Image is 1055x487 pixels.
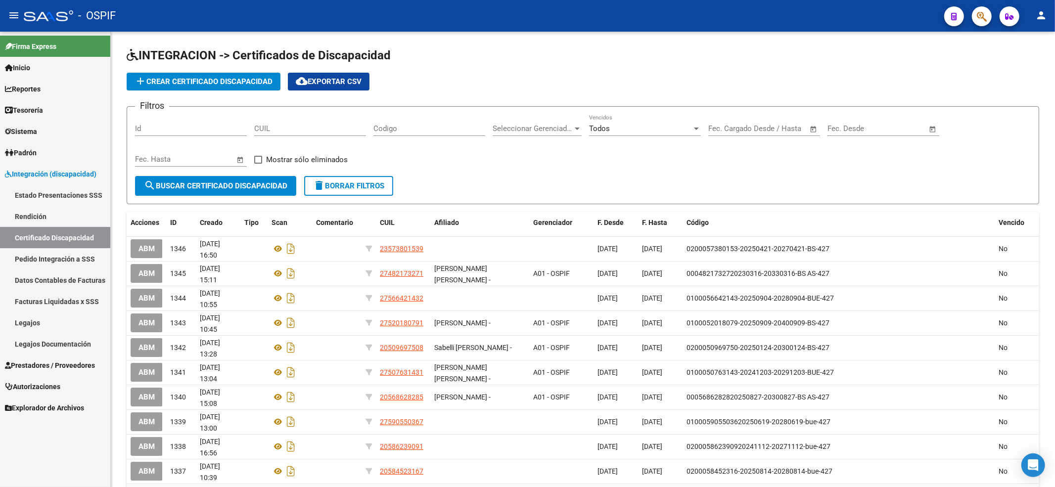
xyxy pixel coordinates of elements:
[266,154,348,166] span: Mostrar sólo eliminados
[284,290,297,306] i: Descargar documento
[131,462,163,480] button: ABM
[235,154,246,166] button: Open calendar
[589,124,610,133] span: Todos
[200,219,223,226] span: Creado
[284,241,297,257] i: Descargar documento
[170,443,186,450] span: 1338
[642,294,662,302] span: [DATE]
[642,368,662,376] span: [DATE]
[642,443,662,450] span: [DATE]
[200,240,220,259] span: [DATE] 16:50
[313,181,384,190] span: Borrar Filtros
[533,368,570,376] span: A01 - OSPIF
[313,179,325,191] mat-icon: delete
[430,212,529,233] datatable-header-cell: Afiliado
[5,62,30,73] span: Inicio
[138,393,155,402] span: ABM
[135,99,169,113] h3: Filtros
[597,319,618,327] span: [DATE]
[288,73,369,90] button: Exportar CSV
[999,269,1008,277] span: No
[1021,453,1045,477] div: Open Intercom Messenger
[170,245,186,253] span: 1346
[642,269,662,277] span: [DATE]
[5,126,37,137] span: Sistema
[687,393,829,401] span: 0005686282820250827-20300827-BS AS-427
[5,105,43,116] span: Tesorería
[284,463,297,479] i: Descargar documento
[642,319,662,327] span: [DATE]
[642,245,662,253] span: [DATE]
[533,393,570,401] span: A01 - OSPIF
[284,340,297,355] i: Descargar documento
[687,443,830,450] span: 020005862390920241112-20271112-bue-427
[131,219,159,226] span: Acciones
[5,41,56,52] span: Firma Express
[135,155,175,164] input: Fecha inicio
[284,266,297,281] i: Descargar documento
[827,124,868,133] input: Fecha inicio
[131,338,163,356] button: ABM
[597,269,618,277] span: [DATE]
[144,179,156,191] mat-icon: search
[434,319,491,327] span: [PERSON_NAME] -
[5,381,60,392] span: Autorizaciones
[434,393,491,401] span: [PERSON_NAME] -
[240,212,268,233] datatable-header-cell: Tipo
[170,319,186,327] span: 1343
[434,219,459,226] span: Afiliado
[380,294,423,302] span: 27566421432
[166,212,196,233] datatable-header-cell: ID
[284,364,297,380] i: Descargar documento
[999,418,1008,426] span: No
[138,319,155,328] span: ABM
[999,245,1008,253] span: No
[999,319,1008,327] span: No
[138,467,155,476] span: ABM
[597,344,618,352] span: [DATE]
[687,467,832,475] span: 0200058452316-20250814-20280814-bue-427
[170,467,186,475] span: 1337
[131,239,163,258] button: ABM
[5,147,37,158] span: Padrón
[533,319,570,327] span: A01 - OSPIF
[5,402,84,413] span: Explorador de Archivos
[135,77,273,86] span: Crear Certificado Discapacidad
[200,438,220,457] span: [DATE] 16:56
[200,462,220,482] span: [DATE] 10:39
[196,212,240,233] datatable-header-cell: Creado
[131,437,163,455] button: ABM
[999,467,1008,475] span: No
[999,443,1008,450] span: No
[434,363,491,383] span: [PERSON_NAME] [PERSON_NAME] -
[687,319,829,327] span: 0100052018079-20250909-20400909-BS-427
[138,368,155,377] span: ABM
[597,294,618,302] span: [DATE]
[170,368,186,376] span: 1341
[5,169,96,179] span: Integración (discapacidad)
[808,124,820,135] button: Open calendar
[642,393,662,401] span: [DATE]
[296,77,362,86] span: Exportar CSV
[380,443,423,450] span: 20586239091
[380,219,395,226] span: CUIL
[642,418,662,426] span: [DATE]
[687,245,829,253] span: 0200057380153-20250421-20270421-BS-427
[642,344,662,352] span: [DATE]
[687,344,829,352] span: 0200050969750-20250124-20300124-BS-427
[380,245,423,253] span: 23573801539
[170,219,177,226] span: ID
[268,212,312,233] datatable-header-cell: Scan
[131,363,163,381] button: ABM
[380,393,423,401] span: 20568628285
[170,393,186,401] span: 1340
[642,219,667,226] span: F. Hasta
[683,212,995,233] datatable-header-cell: Código
[138,294,155,303] span: ABM
[170,294,186,302] span: 1344
[138,418,155,427] span: ABM
[200,413,220,432] span: [DATE] 13:00
[131,412,163,431] button: ABM
[493,124,573,133] span: Seleccionar Gerenciador
[597,245,618,253] span: [DATE]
